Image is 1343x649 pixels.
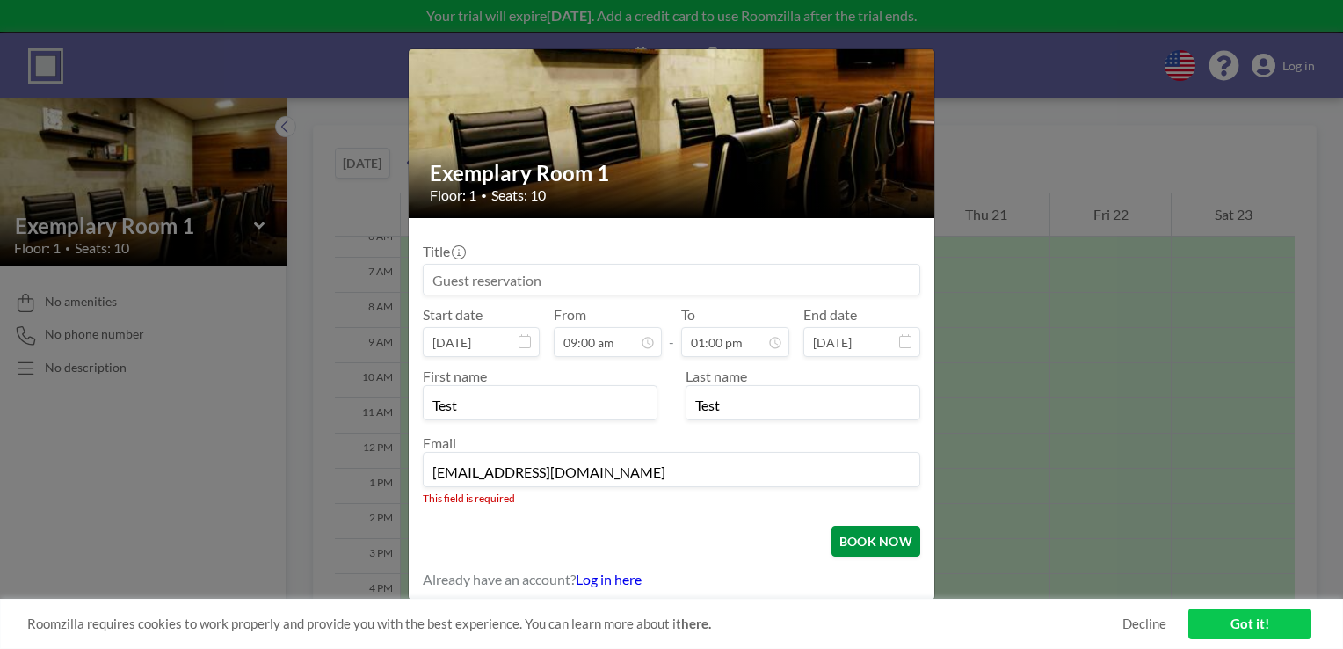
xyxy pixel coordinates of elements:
span: - [669,312,674,351]
input: First name [424,390,657,419]
button: BOOK NOW [831,526,920,557]
span: • [481,189,487,202]
h2: Exemplary Room 1 [430,160,915,186]
label: Last name [686,368,747,384]
label: Email [423,434,456,451]
input: Email [424,456,919,486]
label: To [681,306,695,324]
label: From [554,306,586,324]
a: here. [681,616,711,631]
input: Last name [686,390,919,419]
span: Seats: 10 [491,186,546,204]
a: Got it! [1188,609,1311,639]
a: Log in here [576,571,642,587]
span: Floor: 1 [430,186,476,204]
a: Decline [1122,616,1166,632]
label: First name [423,368,487,384]
label: Title [423,243,464,260]
label: Start date [423,306,483,324]
label: End date [803,306,857,324]
div: This field is required [423,492,920,505]
span: Already have an account? [423,571,576,588]
span: Roomzilla requires cookies to work properly and provide you with the best experience. You can lea... [27,616,1122,632]
input: Guest reservation [424,265,919,295]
